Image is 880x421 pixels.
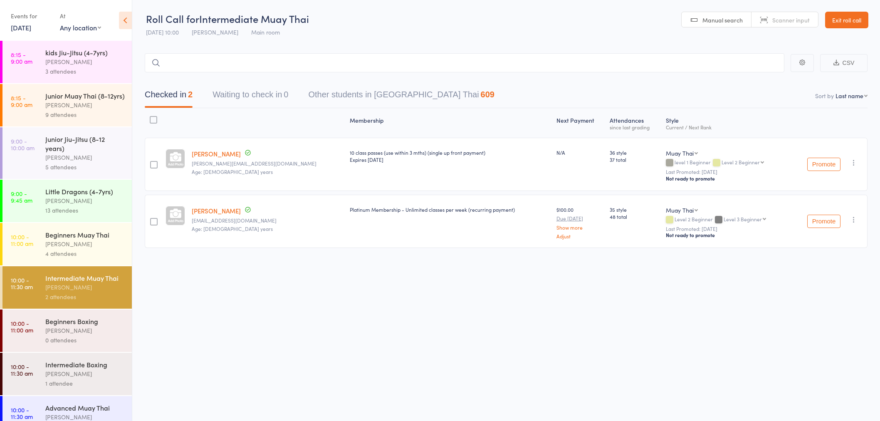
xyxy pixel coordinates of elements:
[2,127,132,179] a: 9:00 -10:00 amJunior Jiu-Jitsu (8-12 years)[PERSON_NAME]5 attendees
[610,206,659,213] span: 35 style
[772,16,810,24] span: Scanner input
[666,226,788,232] small: Last Promoted: [DATE]
[666,159,788,166] div: level 1 Beginner
[45,360,125,369] div: Intermediate Boxing
[192,149,241,158] a: [PERSON_NAME]
[11,94,32,108] time: 8:15 - 9:00 am
[11,138,35,151] time: 9:00 - 10:00 am
[45,379,125,388] div: 1 attendee
[610,156,659,163] span: 37 total
[308,86,494,108] button: Other students in [GEOGRAPHIC_DATA] Thai609
[11,406,33,420] time: 10:00 - 11:30 am
[11,363,33,376] time: 10:00 - 11:30 am
[610,213,659,220] span: 48 total
[666,206,694,214] div: Muay Thai
[836,92,863,100] div: Last name
[45,100,125,110] div: [PERSON_NAME]
[11,233,33,247] time: 10:00 - 11:00 am
[11,277,33,290] time: 10:00 - 11:30 am
[11,190,32,203] time: 9:00 - 9:45 am
[251,28,280,36] span: Main room
[346,112,553,134] div: Membership
[188,90,193,99] div: 2
[213,86,288,108] button: Waiting to check in0
[146,12,199,25] span: Roll Call for
[45,335,125,345] div: 0 attendees
[702,16,743,24] span: Manual search
[2,41,132,83] a: 8:15 -9:00 amkids Jiu-Jitsu (4-7yrs)[PERSON_NAME]3 attendees
[556,149,603,156] div: N/A
[556,225,603,230] a: Show more
[666,149,694,157] div: Muay Thai
[45,239,125,249] div: [PERSON_NAME]
[45,317,125,326] div: Beginners Boxing
[60,23,101,32] div: Any location
[722,159,760,165] div: Level 2 Beginner
[350,156,550,163] div: Expires [DATE]
[45,91,125,100] div: Junior Muay Thai (8-12yrs)
[45,187,125,196] div: Little Dragons (4-7yrs)
[60,9,101,23] div: At
[45,48,125,57] div: kids Jiu-Jitsu (4-7yrs)
[45,57,125,67] div: [PERSON_NAME]
[45,230,125,239] div: Beginners Muay Thai
[11,23,31,32] a: [DATE]
[192,218,343,223] small: benchandler1003@gmail.com
[724,216,762,222] div: Level 3 Beginner
[2,310,132,352] a: 10:00 -11:00 amBeginners Boxing[PERSON_NAME]0 attendees
[606,112,662,134] div: Atten­dances
[2,84,132,126] a: 8:15 -9:00 amJunior Muay Thai (8-12yrs)[PERSON_NAME]9 attendees
[666,175,788,182] div: Not ready to promote
[45,196,125,206] div: [PERSON_NAME]
[2,180,132,222] a: 9:00 -9:45 amLittle Dragons (4-7yrs)[PERSON_NAME]13 attendees
[610,124,659,130] div: since last grading
[45,134,125,153] div: Junior Jiu-Jitsu (8-12 years)
[556,215,603,221] small: Due [DATE]
[45,162,125,172] div: 5 attendees
[815,92,834,100] label: Sort by
[192,28,238,36] span: [PERSON_NAME]
[146,28,179,36] span: [DATE] 10:00
[11,9,52,23] div: Events for
[350,206,550,213] div: Platinum Membership - Unlimited classes per week (recurring payment)
[666,124,788,130] div: Current / Next Rank
[45,249,125,258] div: 4 attendees
[807,215,840,228] button: Promote
[45,282,125,292] div: [PERSON_NAME]
[45,110,125,119] div: 9 attendees
[192,168,273,175] span: Age: [DEMOGRAPHIC_DATA] years
[45,67,125,76] div: 3 attendees
[199,12,309,25] span: Intermediate Muay Thai
[666,169,788,175] small: Last Promoted: [DATE]
[192,161,343,166] small: zoran_apostoloski@hotmail.com
[45,206,125,215] div: 13 attendees
[662,112,791,134] div: Style
[2,266,132,309] a: 10:00 -11:30 amIntermediate Muay Thai[PERSON_NAME]2 attendees
[807,158,840,171] button: Promote
[556,206,603,239] div: $100.00
[610,149,659,156] span: 36 style
[481,90,494,99] div: 609
[45,153,125,162] div: [PERSON_NAME]
[2,353,132,395] a: 10:00 -11:30 amIntermediate Boxing[PERSON_NAME]1 attendee
[556,233,603,239] a: Adjust
[192,225,273,232] span: Age: [DEMOGRAPHIC_DATA] years
[45,273,125,282] div: Intermediate Muay Thai
[192,206,241,215] a: [PERSON_NAME]
[666,216,788,223] div: Level 2 Beginner
[11,320,33,333] time: 10:00 - 11:00 am
[45,403,125,412] div: Advanced Muay Thai
[45,292,125,302] div: 2 attendees
[45,369,125,379] div: [PERSON_NAME]
[350,149,550,163] div: 10 class passes (use within 3 mths) (single up front payment)
[825,12,868,28] a: Exit roll call
[284,90,288,99] div: 0
[145,86,193,108] button: Checked in2
[145,53,784,72] input: Search by name
[553,112,607,134] div: Next Payment
[11,51,32,64] time: 8:15 - 9:00 am
[820,54,868,72] button: CSV
[666,232,788,238] div: Not ready to promote
[45,326,125,335] div: [PERSON_NAME]
[2,223,132,265] a: 10:00 -11:00 amBeginners Muay Thai[PERSON_NAME]4 attendees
